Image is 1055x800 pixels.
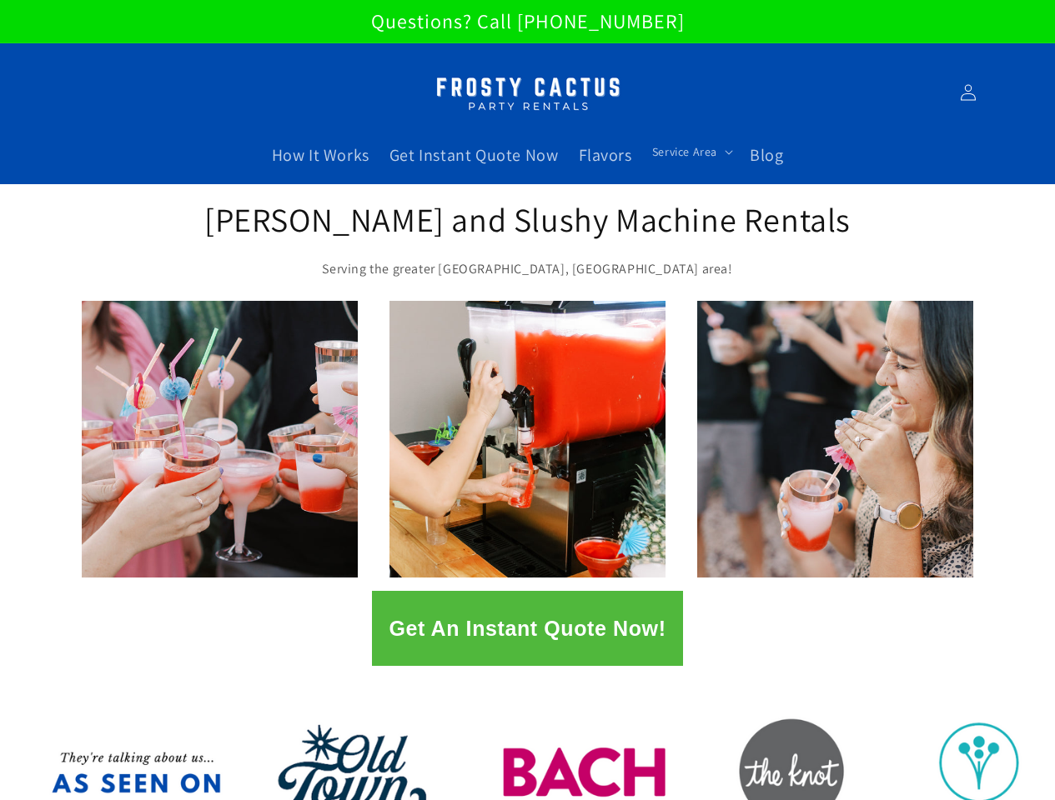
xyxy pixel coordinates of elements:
img: Margarita Machine Rental in Scottsdale, Phoenix, Tempe, Chandler, Gilbert, Mesa and Maricopa [424,67,632,119]
span: Service Area [652,144,717,159]
summary: Service Area [642,134,740,169]
h2: [PERSON_NAME] and Slushy Machine Rentals [203,197,853,241]
a: How It Works [262,134,379,176]
a: Flavors [569,134,642,176]
button: Get An Instant Quote Now! [372,591,682,666]
span: Get Instant Quote Now [389,144,559,166]
span: Flavors [579,144,632,166]
p: Serving the greater [GEOGRAPHIC_DATA], [GEOGRAPHIC_DATA] area! [203,257,853,282]
span: Blog [750,144,783,166]
span: How It Works [272,144,369,166]
a: Get Instant Quote Now [379,134,569,176]
a: Blog [740,134,793,176]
